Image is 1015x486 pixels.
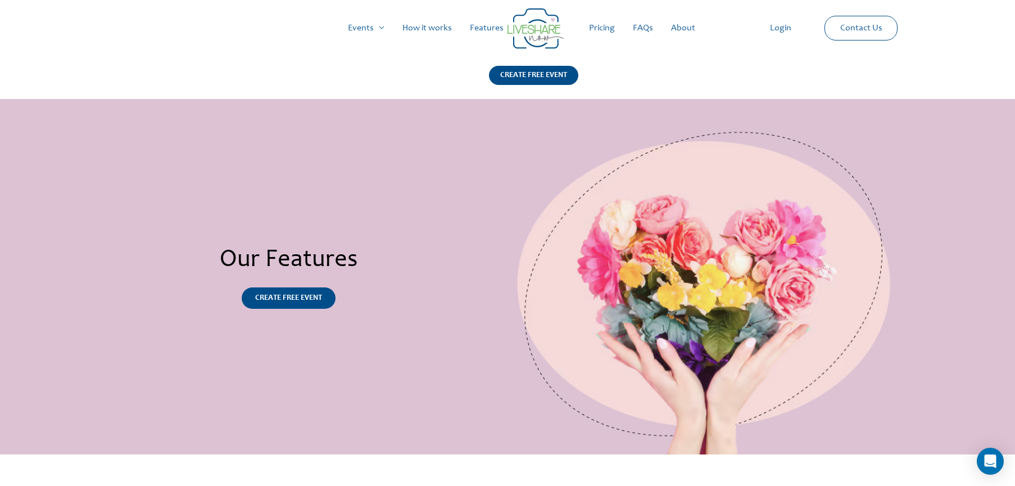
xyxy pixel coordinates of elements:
[20,10,995,46] nav: Site Navigation
[580,10,624,46] a: Pricing
[507,8,564,49] img: Group 14 | Live Photo Slideshow for Events | Create Free Events Album for Any Occasion
[507,99,901,454] img: Group 13921 | Live Photo Slideshow for Events | Create Free Events Album for Any Occasion
[489,66,578,99] a: CREATE FREE EVENT
[624,10,662,46] a: FAQs
[489,66,578,85] div: CREATE FREE EVENT
[393,10,461,46] a: How it works
[662,10,704,46] a: About
[831,16,891,40] a: Contact Us
[461,10,513,46] a: Features
[977,448,1004,475] div: Open Intercom Messenger
[761,10,800,46] a: Login
[242,287,336,309] a: CREATE FREE EVENT
[255,294,322,302] span: CREATE FREE EVENT
[339,10,393,46] a: Events
[69,245,507,276] h2: Our Features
